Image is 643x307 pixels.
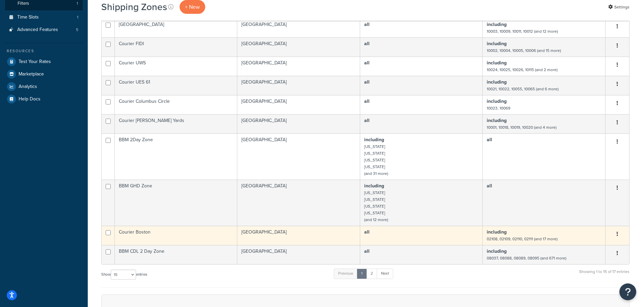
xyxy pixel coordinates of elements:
[237,133,360,180] td: [GEOGRAPHIC_DATA]
[364,117,370,124] b: all
[364,203,385,209] small: [US_STATE]
[487,236,558,242] small: 02108, 02109, 02110, 02111 (and 17 more)
[364,144,385,150] small: [US_STATE]
[487,255,566,261] small: 08037, 08088, 08089, 08095 (and 671 more)
[19,96,41,102] span: Help Docs
[487,86,559,92] small: 10021, 10022, 10055, 10065 (and 6 more)
[5,56,83,68] a: Test Your Rates
[237,18,360,37] td: [GEOGRAPHIC_DATA]
[237,180,360,226] td: [GEOGRAPHIC_DATA]
[237,37,360,57] td: [GEOGRAPHIC_DATA]
[366,269,377,279] a: 2
[115,76,237,95] td: Courier UES 61
[364,210,385,216] small: [US_STATE]
[237,76,360,95] td: [GEOGRAPHIC_DATA]
[619,283,636,300] button: Open Resource Center
[18,1,29,6] span: Filters
[185,3,200,11] span: + New
[17,14,39,20] span: Time Slots
[5,81,83,93] a: Analytics
[5,68,83,80] a: Marketplace
[487,124,557,130] small: 10001, 10018, 10019, 10020 (and 4 more)
[364,21,370,28] b: all
[608,2,629,12] a: Settings
[5,24,83,36] a: Advanced Features 5
[364,228,370,236] b: all
[19,59,51,65] span: Test Your Rates
[77,1,78,6] span: 1
[19,84,37,90] span: Analytics
[487,28,558,34] small: 10003, 10009, 10011, 10012 (and 12 more)
[115,95,237,114] td: Courier Columbus Circle
[487,182,492,189] b: all
[364,196,385,203] small: [US_STATE]
[237,57,360,76] td: [GEOGRAPHIC_DATA]
[364,98,370,105] b: all
[364,217,388,223] small: (and 12 more)
[5,11,83,24] li: Time Slots
[101,270,147,280] label: Show entries
[487,59,507,66] b: including
[5,11,83,24] a: Time Slots 1
[364,79,370,86] b: all
[487,21,507,28] b: including
[364,164,385,170] small: [US_STATE]
[115,37,237,57] td: Courier FIDI
[487,228,507,236] b: including
[111,270,136,280] select: Showentries
[487,136,492,143] b: all
[579,268,629,282] div: Showing 1 to 15 of 17 entries
[237,226,360,245] td: [GEOGRAPHIC_DATA]
[115,57,237,76] td: Courier UWS
[487,248,507,255] b: including
[115,18,237,37] td: [GEOGRAPHIC_DATA]
[364,248,370,255] b: all
[115,226,237,245] td: Courier Boston
[115,180,237,226] td: BBM GHD Zone
[237,245,360,264] td: [GEOGRAPHIC_DATA]
[487,105,510,111] small: 10023, 10069
[19,71,44,77] span: Marketplace
[364,136,384,143] b: including
[487,117,507,124] b: including
[115,133,237,180] td: BBM 2Day Zone
[237,114,360,133] td: [GEOGRAPHIC_DATA]
[487,98,507,105] b: including
[487,67,558,73] small: 10024, 10025, 10026, 10115 (and 2 more)
[364,150,385,156] small: [US_STATE]
[487,48,561,54] small: 10002, 10004, 10005, 10006 (and 15 more)
[364,171,388,177] small: (and 31 more)
[76,27,78,33] span: 5
[5,24,83,36] li: Advanced Features
[115,114,237,133] td: Courier [PERSON_NAME] Yards
[5,93,83,105] a: Help Docs
[237,95,360,114] td: [GEOGRAPHIC_DATA]
[77,14,78,20] span: 1
[487,79,507,86] b: including
[101,0,167,13] h1: Shipping Zones
[357,269,367,279] a: 1
[17,27,58,33] span: Advanced Features
[334,269,357,279] a: Previous
[487,40,507,47] b: including
[364,182,384,189] b: including
[364,59,370,66] b: all
[364,157,385,163] small: [US_STATE]
[364,190,385,196] small: [US_STATE]
[5,48,83,54] div: Resources
[377,269,393,279] a: Next
[364,40,370,47] b: all
[115,245,237,264] td: BBM CDL 2 Day Zone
